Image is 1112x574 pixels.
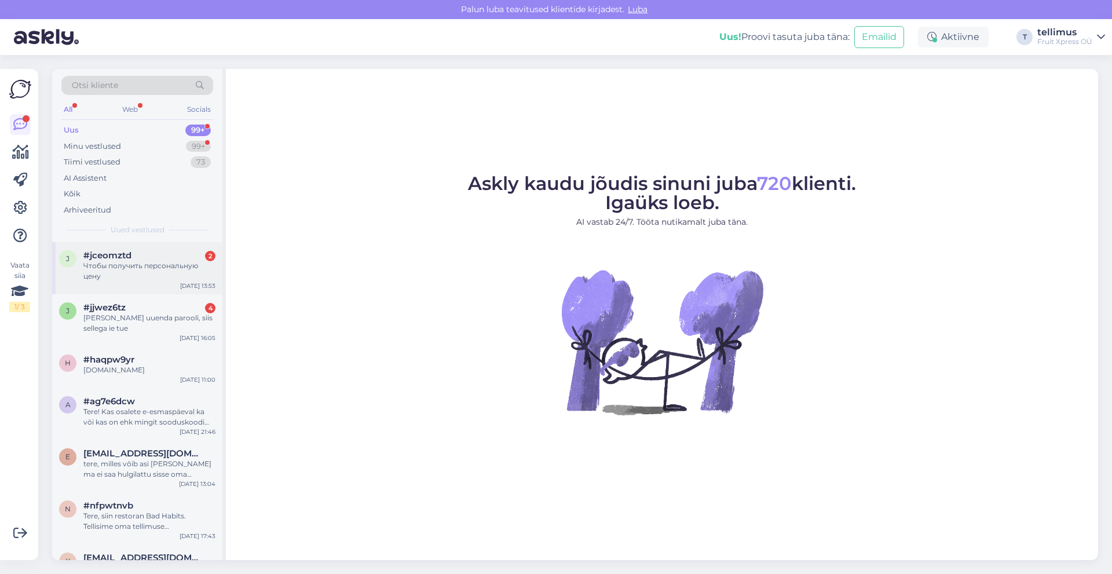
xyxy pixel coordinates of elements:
div: Tiimi vestlused [64,156,120,168]
div: [DATE] 13:53 [180,281,215,290]
span: e [65,452,70,461]
div: 73 [191,156,211,168]
span: Askly kaudu jõudis sinuni juba klienti. Igaüks loeb. [468,172,856,214]
img: Askly Logo [9,78,31,100]
span: k [65,557,71,565]
span: n [65,504,71,513]
div: Web [120,102,140,117]
div: [DATE] 21:46 [180,427,215,436]
div: Socials [185,102,213,117]
div: Tere, siin restoran Bad Habits. Tellisime oma tellimuse [PERSON_NAME] 10-ks. Kell 12 helistasin k... [83,511,215,532]
div: 2 [205,251,215,261]
div: [DATE] 16:05 [180,334,215,342]
span: Luba [624,4,651,14]
span: #nfpwtnvb [83,500,133,511]
div: tellimus [1037,28,1092,37]
div: All [61,102,75,117]
div: [DATE] 17:43 [180,532,215,540]
div: Fruit Xpress OÜ [1037,37,1092,46]
span: j [66,254,69,263]
span: #jjwez6tz [83,302,126,313]
img: No Chat active [558,237,766,446]
div: Aktiivne [918,27,989,47]
div: tere, milles võib asi [PERSON_NAME] ma ei saa hulgilattu sisse oma kasutaja ja parooliga? [83,459,215,480]
div: [DOMAIN_NAME] [83,365,215,375]
div: 99+ [186,141,211,152]
div: Чтобы получить персональную цену [83,261,215,281]
span: elevant@elevant.ee [83,448,204,459]
div: Proovi tasuta juba täna: [719,30,850,44]
span: a [65,400,71,409]
span: j [66,306,69,315]
div: T [1016,29,1033,45]
div: Minu vestlused [64,141,121,152]
div: AI Assistent [64,173,107,184]
p: AI vastab 24/7. Tööta nutikamalt juba täna. [468,216,856,228]
div: 4 [205,303,215,313]
span: #ag7e6dcw [83,396,135,407]
b: Uus! [719,31,741,42]
div: 99+ [185,125,211,136]
a: tellimusFruit Xpress OÜ [1037,28,1105,46]
span: kadiprants8@gmail.com [83,553,204,563]
div: Kõik [64,188,81,200]
div: Vaata siia [9,260,30,312]
span: h [65,359,71,367]
div: [DATE] 13:04 [179,480,215,488]
span: #haqpw9yr [83,354,134,365]
span: Uued vestlused [111,225,164,235]
div: Tere! Kas osalete e-esmaspäeval ka või kas on ehk mingit sooduskoodi jagada? [83,407,215,427]
div: Arhiveeritud [64,204,111,216]
span: #jceomztd [83,250,131,261]
div: Uus [64,125,79,136]
button: Emailid [854,26,904,48]
span: 720 [757,172,792,195]
div: 1 / 3 [9,302,30,312]
div: [DATE] 11:00 [180,375,215,384]
div: [PERSON_NAME] uuenda parooli, siis sellega ie tue [83,313,215,334]
span: Otsi kliente [72,79,118,92]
